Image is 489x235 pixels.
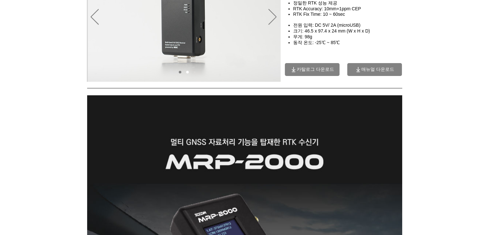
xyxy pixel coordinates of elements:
nav: 슬라이드 [176,71,191,73]
span: 매뉴얼 다운로드 [361,67,394,72]
a: 매뉴얼 다운로드 [347,63,402,76]
span: 동작 온도: -25℃ ~ 85℃ [293,40,340,45]
span: 전원 입력: DC 5V/ 2A (microUSB) [293,23,360,28]
span: 무게: 98g [293,34,312,39]
span: RTK Fix Time: 10 ~ 60sec [293,12,345,17]
span: RTK Accuracy: 10mm+1ppm CEP [293,6,361,11]
button: 이전 [91,9,99,26]
a: 카탈로그 다운로드 [285,63,340,76]
span: 크기: 46.5 x 97.4 x 24 mm (W x H x D) [293,28,370,33]
span: 카탈로그 다운로드 [297,67,334,72]
iframe: Wix Chat [415,207,489,235]
span: 정밀한 RTK 성능 제공 [293,0,337,5]
a: 02 [186,71,189,73]
a: 01 [179,71,181,73]
button: 다음 [268,9,276,26]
